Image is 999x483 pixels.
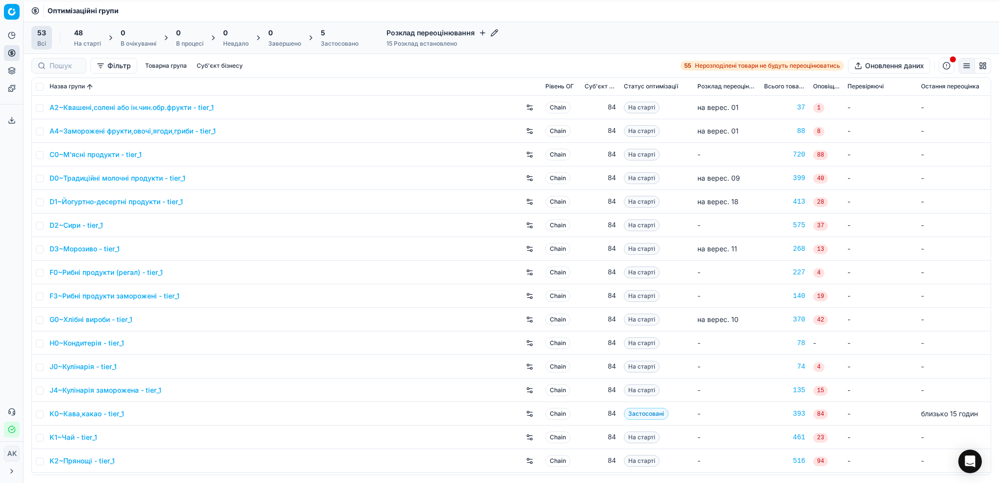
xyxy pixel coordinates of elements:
[764,315,805,324] a: 370
[585,456,616,466] div: 84
[223,28,228,38] span: 0
[844,190,917,214] td: -
[764,126,805,136] div: 88
[121,28,125,38] span: 0
[813,409,828,419] span: 84
[545,361,570,373] span: Chain
[624,196,660,208] span: На старті
[693,449,760,473] td: -
[585,150,616,160] div: 84
[848,58,930,74] button: Оновлення даних
[50,220,103,230] a: D2~Сири - tier_1
[50,291,179,301] a: F3~Рибні продукти заморожені - tier_1
[693,214,760,237] td: -
[50,456,115,466] a: K2~Прянощі - tier_1
[917,190,991,214] td: -
[545,455,570,467] span: Chain
[37,28,46,38] span: 53
[764,362,805,372] a: 74
[545,149,570,161] span: Chain
[74,28,83,38] span: 48
[585,362,616,372] div: 84
[223,40,249,48] div: Невдало
[693,284,760,308] td: -
[624,83,678,91] span: Статус оптимізації
[386,28,498,38] h4: Розклад переоцінювання
[680,61,844,71] a: 55Нерозподілені товари не будуть переоцінюватись
[50,432,97,442] a: K1~Чай - tier_1
[545,172,570,184] span: Chain
[813,315,828,325] span: 42
[844,261,917,284] td: -
[545,243,570,255] span: Chain
[624,267,660,278] span: На старті
[813,433,828,443] span: 23
[813,127,824,136] span: 8
[847,83,884,91] span: Перевіряючі
[585,173,616,183] div: 84
[764,173,805,183] a: 399
[917,96,991,119] td: -
[545,408,570,420] span: Chain
[50,126,216,136] a: A4~Заморожені фрукти,овочі,ягоди,гриби - tier_1
[585,197,616,207] div: 84
[844,331,917,355] td: -
[844,378,917,402] td: -
[813,244,828,254] span: 13
[693,426,760,449] td: -
[917,119,991,143] td: -
[545,125,570,137] span: Chain
[917,284,991,308] td: -
[545,267,570,278] span: Chain
[813,150,828,160] span: 88
[268,40,301,48] div: Завершено
[813,456,828,466] span: 94
[764,456,805,466] a: 516
[624,219,660,231] span: На старті
[764,83,805,91] span: Всього товарів
[917,143,991,166] td: -
[958,450,982,473] div: Open Intercom Messenger
[693,402,760,426] td: -
[85,82,95,92] button: Sorted by Назва групи ascending
[697,315,739,323] span: на верес. 10
[624,337,660,349] span: На старті
[50,315,132,324] a: G0~Хлібні вироби - tier_1
[624,172,660,184] span: На старті
[624,408,668,420] span: Застосовані
[844,166,917,190] td: -
[624,361,660,373] span: На старті
[921,83,979,91] span: Остання переоцінка
[764,385,805,395] div: 135
[50,61,80,71] input: Пошук
[50,362,117,372] a: J0~Кулінарія - tier_1
[48,6,119,16] span: Оптимізаційні групи
[50,150,142,160] a: C0~М'ясні продукти - tier_1
[764,409,805,419] div: 393
[545,196,570,208] span: Chain
[844,119,917,143] td: -
[844,214,917,237] td: -
[764,103,805,112] div: 37
[585,409,616,419] div: 84
[697,197,739,206] span: на верес. 18
[4,446,20,461] button: AK
[764,291,805,301] a: 140
[813,268,824,278] span: 4
[37,40,46,48] div: Всі
[141,60,191,72] button: Товарна група
[321,40,359,48] div: Застосовано
[693,143,760,166] td: -
[917,237,991,261] td: -
[697,174,740,182] span: на верес. 09
[386,40,498,48] div: 15 Розклад встановлено
[50,268,163,277] a: F0~Рибні продукти (регал) - tier_1
[764,197,805,207] a: 413
[90,58,137,74] button: Фільтр
[921,409,978,418] span: близько 15 годин
[764,268,805,277] div: 227
[813,103,824,113] span: 1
